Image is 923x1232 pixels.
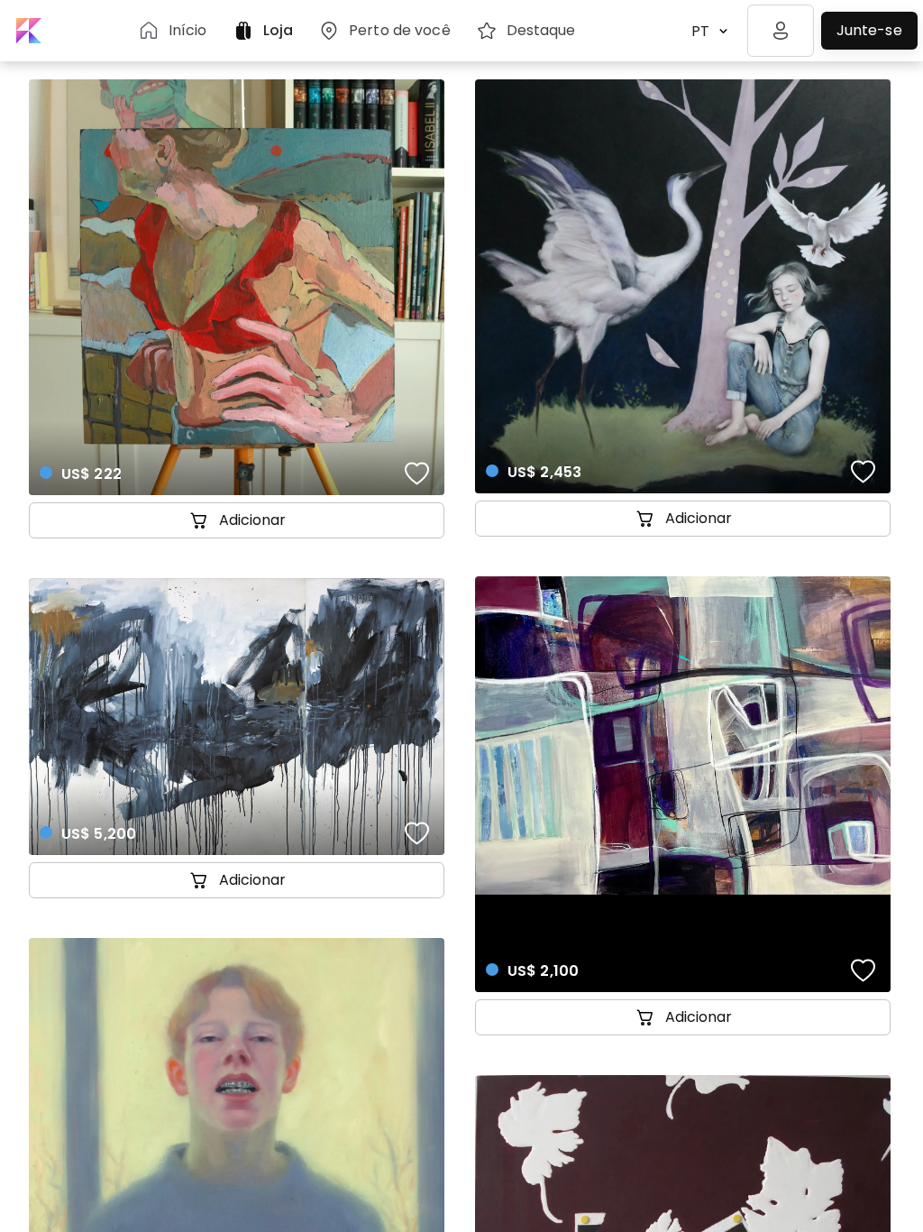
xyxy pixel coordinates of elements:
span: US$ 5,200 [61,823,136,844]
h5: Adicionar [219,871,286,889]
h6: Destaque [507,23,576,38]
span: US$ 2,453 [507,462,581,483]
a: Loja [233,20,300,41]
a: Junte-se [821,12,918,50]
button: cart-iconAdicionar [29,862,444,898]
img: cart-icon [635,1007,656,1028]
button: favorites [400,815,434,851]
button: cart-iconAdicionar [475,501,891,537]
img: login-icon [747,5,814,57]
a: US$ 2,453favoriteshttps://cdn.kaleido.art/CDN/Artwork/174871/Primary/medium.webp?updated=775376 [475,79,891,493]
h6: Loja [263,23,293,38]
img: cart-icon [188,869,210,891]
button: favorites [846,952,881,988]
a: Início [138,20,215,41]
button: favorites [400,455,434,492]
div: PT [682,15,713,47]
a: US$ 5,200favoriteshttps://cdn.kaleido.art/CDN/Artwork/174515/Primary/medium.webp?updated=774005 [29,578,444,855]
img: cart-icon [188,510,210,531]
span: US$ 222 [61,464,122,484]
h5: Adicionar [665,510,732,528]
img: cart-icon [635,508,656,529]
h6: Perto de você [349,23,451,38]
a: US$ 222favoriteshttps://cdn.kaleido.art/CDN/Artwork/169904/Primary/medium.webp?updated=754291 [29,79,444,495]
h5: Adicionar [219,511,286,529]
img: arrow down [714,23,733,40]
h5: Adicionar [665,1008,732,1026]
button: cart-iconAdicionar [475,999,891,1035]
span: US$ 2,100 [507,961,579,981]
a: Destaque [476,20,583,41]
button: favorites [846,454,881,490]
button: cart-iconAdicionar [29,502,444,538]
a: Perto de você [318,20,458,41]
a: US$ 2,100favoriteshttps://cdn.kaleido.art/CDN/Artwork/174292/Primary/medium.webp?updated=773091 [475,576,891,992]
h6: Início [169,23,207,38]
